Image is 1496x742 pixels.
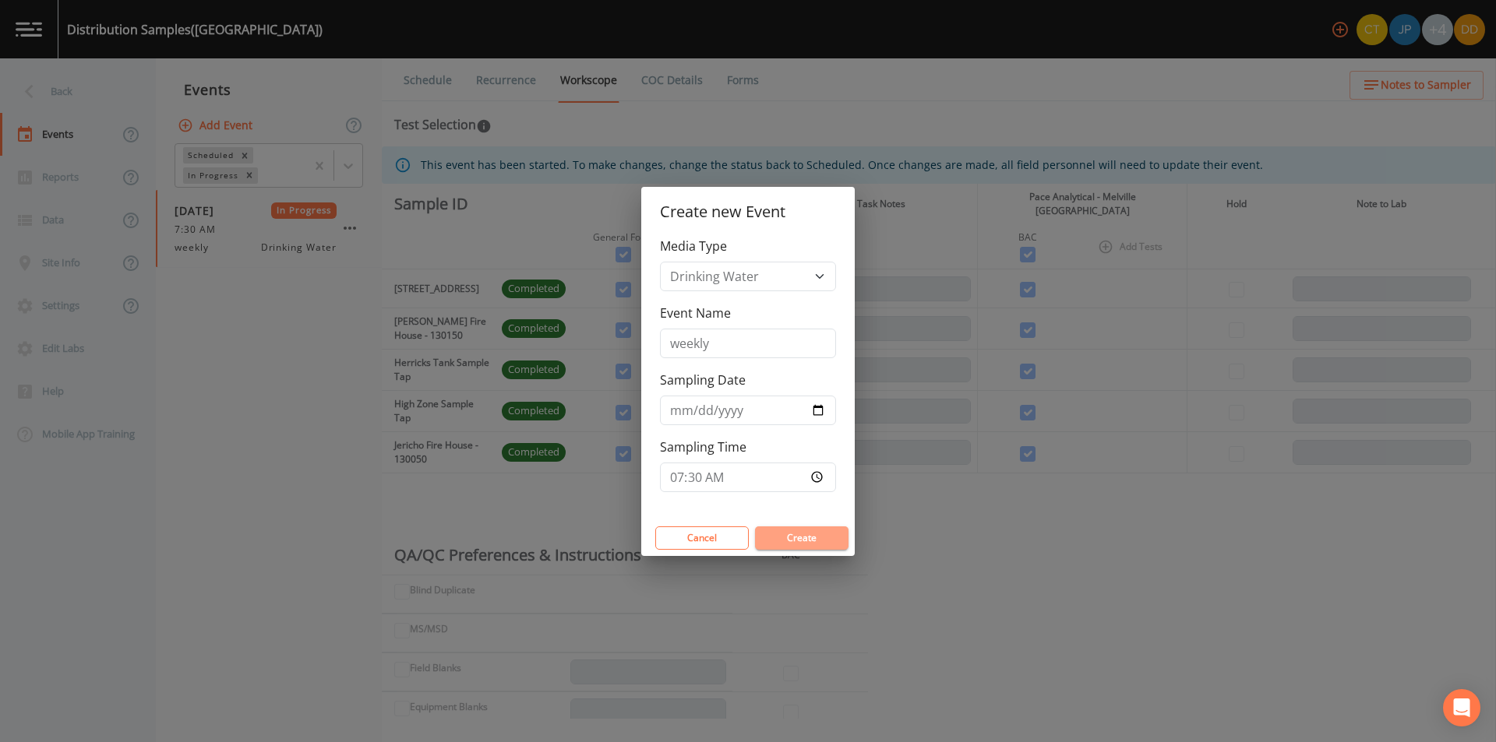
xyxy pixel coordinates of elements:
[660,237,727,255] label: Media Type
[641,187,855,237] h2: Create new Event
[755,526,849,550] button: Create
[655,526,749,550] button: Cancel
[660,371,746,389] label: Sampling Date
[660,304,731,322] label: Event Name
[660,438,746,456] label: Sampling Time
[1443,689,1480,726] div: Open Intercom Messenger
